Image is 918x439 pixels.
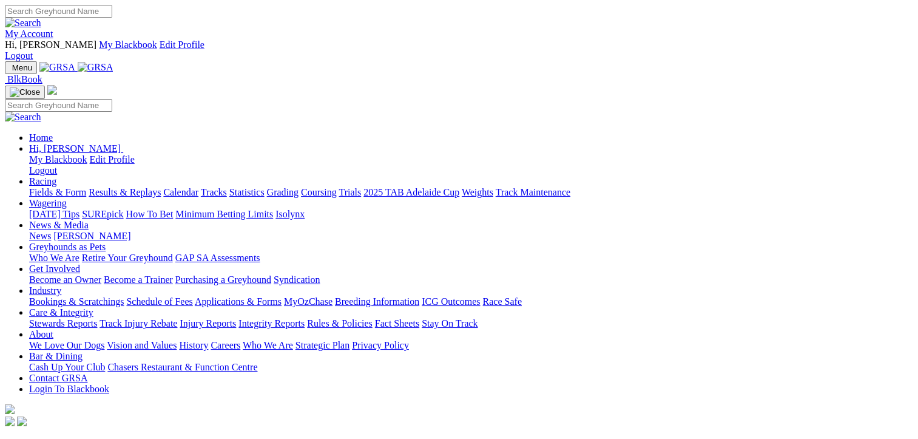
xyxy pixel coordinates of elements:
[126,209,174,219] a: How To Bet
[29,362,105,372] a: Cash Up Your Club
[29,143,123,154] a: Hi, [PERSON_NAME]
[201,187,227,197] a: Tracks
[126,296,192,307] a: Schedule of Fees
[238,318,305,328] a: Integrity Reports
[29,384,109,394] a: Login To Blackbook
[175,274,271,285] a: Purchasing a Greyhound
[29,253,79,263] a: Who We Are
[29,209,913,220] div: Wagering
[107,362,257,372] a: Chasers Restaurant & Function Centre
[482,296,521,307] a: Race Safe
[175,209,273,219] a: Minimum Betting Limits
[5,61,37,74] button: Toggle navigation
[7,74,42,84] span: BlkBook
[422,296,480,307] a: ICG Outcomes
[29,362,913,373] div: Bar & Dining
[10,87,40,97] img: Close
[5,39,913,61] div: My Account
[29,242,106,252] a: Greyhounds as Pets
[39,62,75,73] img: GRSA
[211,340,240,350] a: Careers
[5,50,33,61] a: Logout
[267,187,299,197] a: Grading
[5,86,45,99] button: Toggle navigation
[100,318,177,328] a: Track Injury Rebate
[5,5,112,18] input: Search
[29,198,67,208] a: Wagering
[496,187,570,197] a: Track Maintenance
[5,18,41,29] img: Search
[301,187,337,197] a: Coursing
[29,264,80,274] a: Get Involved
[29,351,83,361] a: Bar & Dining
[5,99,112,112] input: Search
[29,285,61,296] a: Industry
[180,318,236,328] a: Injury Reports
[104,274,173,285] a: Become a Trainer
[243,340,293,350] a: Who We Are
[195,296,282,307] a: Applications & Forms
[82,253,173,263] a: Retire Your Greyhound
[29,209,79,219] a: [DATE] Tips
[29,307,93,318] a: Care & Integrity
[29,187,913,198] div: Racing
[295,340,349,350] a: Strategic Plan
[17,417,27,426] img: twitter.svg
[5,404,15,414] img: logo-grsa-white.png
[229,187,265,197] a: Statistics
[99,39,157,50] a: My Blackbook
[29,231,913,242] div: News & Media
[335,296,419,307] a: Breeding Information
[29,154,87,165] a: My Blackbook
[363,187,459,197] a: 2025 TAB Adelaide Cup
[160,39,204,50] a: Edit Profile
[29,154,913,176] div: Hi, [PERSON_NAME]
[82,209,123,219] a: SUREpick
[29,253,913,264] div: Greyhounds as Pets
[29,318,913,329] div: Care & Integrity
[5,29,53,39] a: My Account
[352,340,409,350] a: Privacy Policy
[29,274,913,285] div: Get Involved
[29,373,87,383] a: Contact GRSA
[90,154,135,165] a: Edit Profile
[78,62,113,73] img: GRSA
[284,296,332,307] a: MyOzChase
[339,187,361,197] a: Trials
[5,39,96,50] span: Hi, [PERSON_NAME]
[29,318,97,328] a: Stewards Reports
[5,417,15,426] img: facebook.svg
[29,329,53,339] a: About
[29,274,101,285] a: Become an Owner
[179,340,208,350] a: History
[163,187,198,197] a: Calendar
[89,187,161,197] a: Results & Replays
[29,132,53,143] a: Home
[29,220,89,230] a: News & Media
[175,253,260,263] a: GAP SA Assessments
[29,165,57,175] a: Logout
[422,318,478,328] a: Stay On Track
[29,143,121,154] span: Hi, [PERSON_NAME]
[275,209,305,219] a: Isolynx
[29,296,124,307] a: Bookings & Scratchings
[29,187,86,197] a: Fields & Form
[5,74,42,84] a: BlkBook
[29,340,913,351] div: About
[29,340,104,350] a: We Love Our Dogs
[47,85,57,95] img: logo-grsa-white.png
[53,231,130,241] a: [PERSON_NAME]
[107,340,177,350] a: Vision and Values
[307,318,373,328] a: Rules & Policies
[462,187,493,197] a: Weights
[5,112,41,123] img: Search
[375,318,419,328] a: Fact Sheets
[29,176,56,186] a: Racing
[29,231,51,241] a: News
[12,63,32,72] span: Menu
[29,296,913,307] div: Industry
[274,274,320,285] a: Syndication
